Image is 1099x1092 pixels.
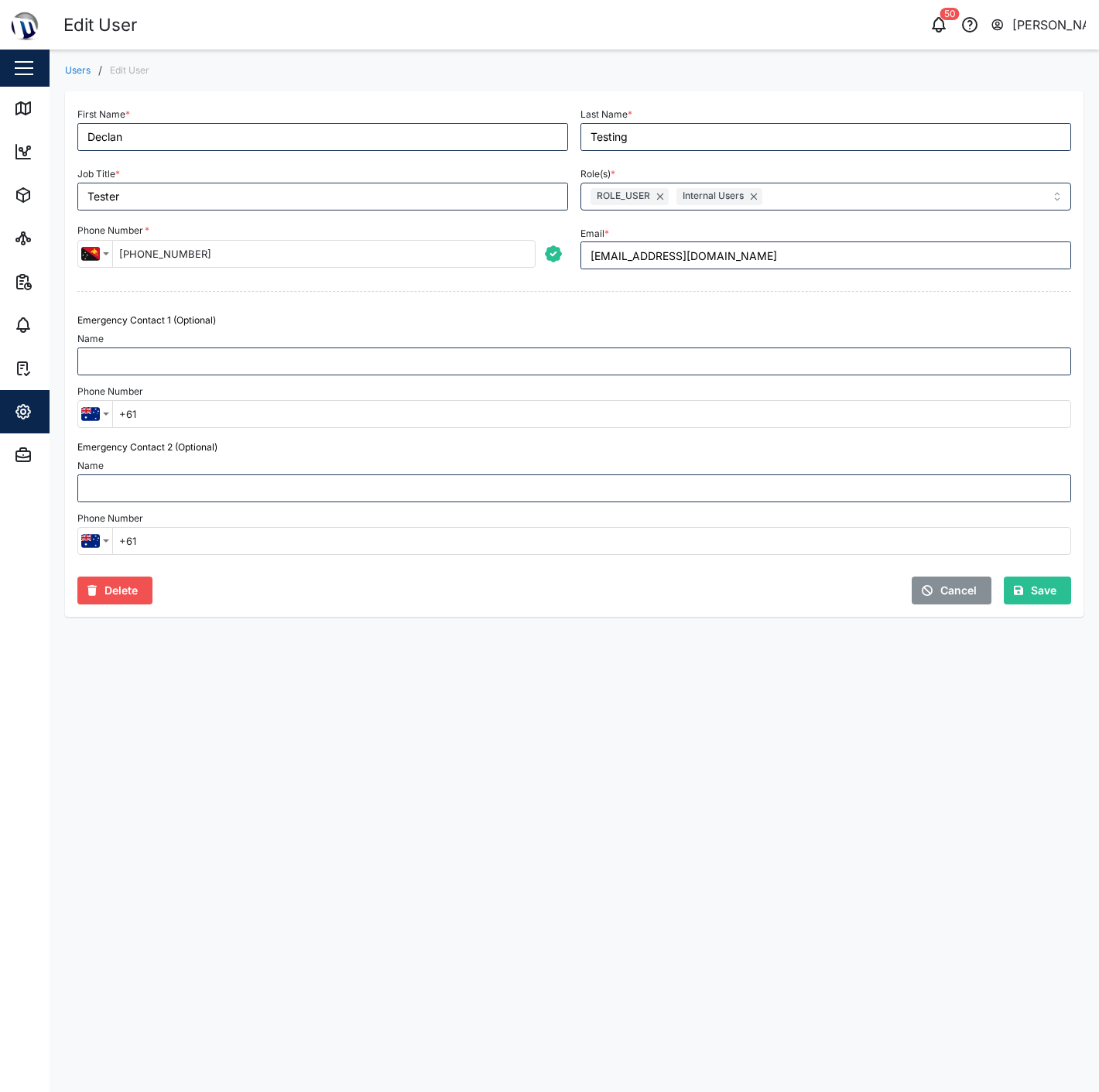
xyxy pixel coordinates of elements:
label: Job Title [77,169,120,180]
div: Dashboard [40,143,110,160]
span: ROLE_USER [597,189,650,204]
div: Phone Number [77,224,568,238]
a: Users [65,66,91,75]
button: Country selector [77,527,113,555]
div: Reports [40,273,93,290]
div: Tasks [40,360,83,377]
label: Name [77,334,104,344]
div: Map [40,100,75,117]
div: Edit User [63,12,137,39]
div: Phone Number [77,512,1071,526]
img: Main Logo [8,8,42,42]
span: Save [1031,577,1056,604]
div: Admin [40,447,86,464]
div: 50 [940,8,960,20]
label: Name [77,460,104,471]
button: Save [1004,577,1071,604]
div: Sites [40,230,77,247]
button: Country selector [77,400,113,428]
span: Internal Users [683,189,744,204]
button: [PERSON_NAME] [990,14,1087,36]
span: Cancel [940,577,977,604]
div: Settings [40,403,95,420]
div: Assets [40,187,88,204]
div: Emergency Contact 1 (Optional) [77,313,1071,328]
button: Cancel [912,577,991,604]
div: Edit User [110,66,149,75]
div: Emergency Contact 2 (Optional) [77,440,1071,455]
div: Phone Number [77,385,1071,399]
div: [PERSON_NAME] [1012,15,1087,35]
div: Alarms [40,317,88,334]
label: First Name [77,109,130,120]
label: Email [580,228,609,239]
label: Role(s) [580,169,615,180]
button: Country selector [77,240,113,268]
label: Last Name [580,109,632,120]
div: / [98,65,102,76]
span: Delete [104,577,138,604]
button: Delete [77,577,152,604]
